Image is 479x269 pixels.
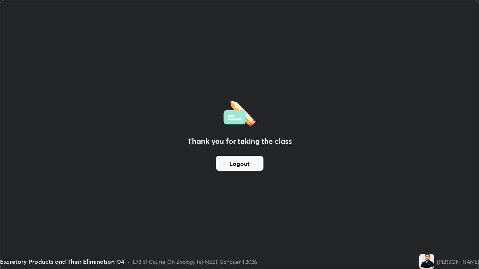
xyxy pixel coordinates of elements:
img: e939dec78aec4a798ee8b8f1da9afb5d.jpg [419,254,434,269]
img: offlineFeedback.1438e8b3.svg [223,98,256,127]
div: • [127,258,130,266]
h2: Thank you for taking the class [187,136,292,147]
button: Logout [216,156,263,171]
div: [PERSON_NAME] [437,258,479,266]
div: L73 of Course On Zoology for NEET Conquer 1 2026 [133,258,257,266]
